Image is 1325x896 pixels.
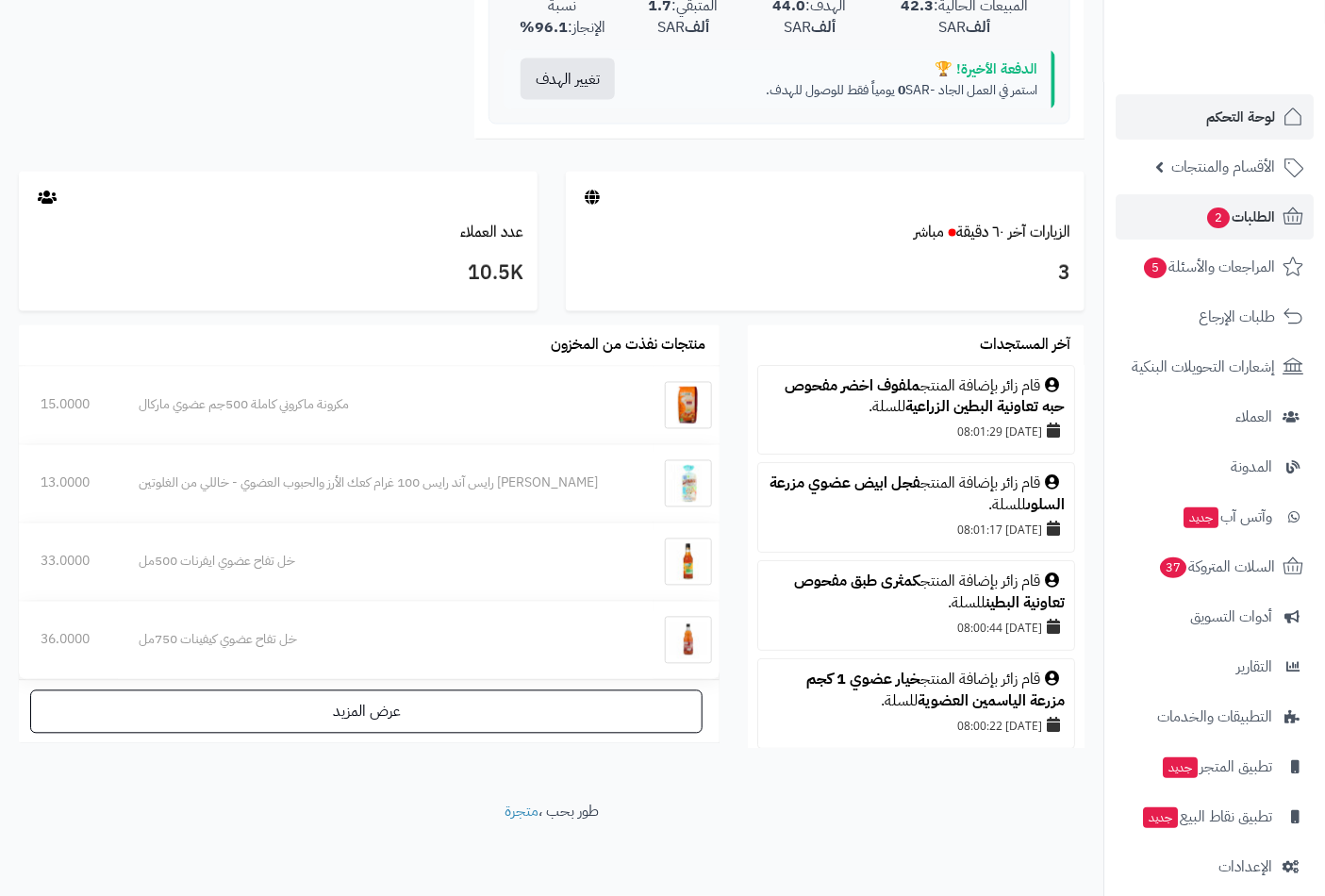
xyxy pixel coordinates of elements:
div: الدفعة الأخيرة! 🏆 [646,59,1037,79]
span: جديد [1143,807,1178,828]
div: خل تفاح عضوي ايفرنات 500مل [140,553,632,572]
div: [DATE] 08:01:17 [768,517,1065,543]
a: متجرة [505,801,538,823]
div: قام زائر بإضافة المنتج للسلة. [768,670,1065,713]
a: التطبيقات والخدمات [1116,694,1314,739]
div: مكرونة ماكروني كاملة 500جم عضوي ماركال [140,396,632,415]
a: أدوات التسويق [1116,594,1314,639]
a: طلبات الإرجاع [1116,294,1314,340]
a: وآتس آبجديد [1116,494,1314,539]
span: الأقسام والمنتجات [1171,154,1275,180]
span: وآتس آب [1182,504,1272,530]
a: ملفوف اخضر مفحوص حبه تعاونية البطين الزراعية [785,375,1065,420]
a: المدونة [1116,444,1314,489]
a: إشعارات التحويلات البنكية [1116,344,1314,390]
a: الطلبات2 [1116,194,1314,240]
span: المدونة [1231,454,1272,480]
a: العملاء [1116,394,1314,440]
a: الإعدادات [1116,844,1314,889]
div: قام زائر بإضافة المنتج للسلة. [768,376,1065,420]
div: [DATE] 08:00:44 [768,615,1065,641]
img: خل تفاح عضوي ايفرنات 500مل [665,539,712,586]
strong: 96.1% [520,16,568,39]
h3: آخر المستجدات [980,338,1070,355]
a: السلات المتروكة37 [1116,544,1314,589]
span: أدوات التسويق [1190,604,1272,630]
img: مكرونة ماكروني كاملة 500جم عضوي ماركال [665,382,712,429]
span: تطبيق نقاط البيع [1141,804,1272,830]
a: فجل ابيض عضوي مزرعة السلوى [770,473,1065,517]
a: خيار عضوي 1 كجم مزرعة الياسمين العضوية [806,669,1065,713]
img: بروبايوس رايس آند رايس 100 غرام كعك الأرز والحبوب العضوي - خاللي من الغلوتين [665,460,712,507]
span: السلات المتروكة [1158,554,1275,580]
div: [DATE] 08:01:29 [768,419,1065,445]
span: التقارير [1236,654,1272,680]
strong: 0 [898,80,905,100]
span: العملاء [1235,404,1272,430]
div: 36.0000 [41,631,96,650]
span: التطبيقات والخدمات [1157,704,1272,730]
a: عرض المزيد [30,690,703,734]
div: 13.0000 [41,474,96,493]
a: كمثرى طبق مفحوص تعاونية البطين [794,571,1065,615]
button: تغيير الهدف [521,58,615,100]
a: لوحة التحكم [1116,94,1314,140]
div: قام زائر بإضافة المنتج للسلة. [768,572,1065,615]
span: 2 [1207,207,1230,228]
h3: 10.5K [33,257,523,290]
a: الزيارات آخر ٦٠ دقيقةمباشر [914,221,1070,243]
span: طلبات الإرجاع [1199,304,1275,330]
div: [DATE] 08:00:22 [768,713,1065,739]
span: المراجعات والأسئلة [1142,254,1275,280]
img: خل تفاح عضوي كيفينات 750مل [665,617,712,664]
span: جديد [1184,507,1218,528]
a: المراجعات والأسئلة5 [1116,244,1314,290]
span: الطلبات [1205,204,1275,230]
a: تطبيق نقاط البيعجديد [1116,794,1314,839]
a: التقارير [1116,644,1314,689]
div: 33.0000 [41,553,96,572]
div: قام زائر بإضافة المنتج للسلة. [768,473,1065,517]
a: عدد العملاء [460,221,523,243]
span: 5 [1144,257,1167,278]
span: إشعارات التحويلات البنكية [1132,354,1275,380]
img: logo-2.png [1197,50,1307,90]
h3: 3 [580,257,1070,290]
span: لوحة التحكم [1206,104,1275,130]
span: الإعدادات [1218,854,1272,880]
span: 37 [1160,557,1186,578]
span: جديد [1163,757,1198,778]
h3: منتجات نفذت من المخزون [551,338,705,355]
a: تطبيق المتجرجديد [1116,744,1314,789]
p: استمر في العمل الجاد - SAR يومياً فقط للوصول للهدف. [646,81,1037,100]
div: 15.0000 [41,396,96,415]
div: [PERSON_NAME] رايس آند رايس 100 غرام كعك الأرز والحبوب العضوي - خاللي من الغلوتين [140,474,632,493]
span: تطبيق المتجر [1161,754,1272,780]
div: خل تفاح عضوي كيفينات 750مل [140,631,632,650]
small: مباشر [914,221,944,243]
